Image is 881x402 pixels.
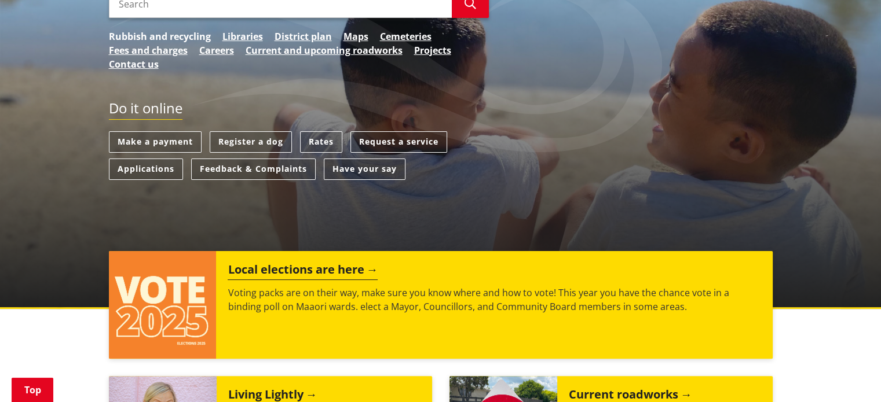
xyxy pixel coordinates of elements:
a: Projects [414,43,451,57]
a: Contact us [109,57,159,71]
a: Cemeteries [380,29,432,43]
iframe: Messenger Launcher [828,353,869,395]
a: Make a payment [109,131,202,153]
img: Vote 2025 [109,251,217,359]
a: Careers [199,43,234,57]
a: Applications [109,158,183,180]
a: Register a dog [210,131,292,153]
a: Local elections are here Voting packs are on their way, make sure you know where and how to vote!... [109,251,773,359]
a: Fees and charges [109,43,188,57]
a: Have your say [324,158,405,180]
h2: Local elections are here [228,263,378,280]
a: Request a service [350,131,447,153]
a: Rates [300,131,342,153]
a: Libraries [222,29,263,43]
h2: Do it online [109,100,182,120]
a: Current and upcoming roadworks [246,43,403,57]
a: District plan [275,29,332,43]
a: Rubbish and recycling [109,29,211,43]
a: Feedback & Complaints [191,158,316,180]
a: Top [12,378,53,402]
p: Voting packs are on their way, make sure you know where and how to vote! This year you have the c... [228,286,761,314]
a: Maps [343,29,368,43]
